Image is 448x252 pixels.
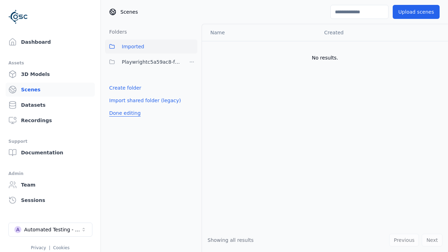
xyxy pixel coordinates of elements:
[105,55,182,69] button: Playwrightc5a59ac8-f9e4-4b86-9e17-6eaac1827464
[6,83,95,97] a: Scenes
[6,113,95,127] a: Recordings
[109,97,181,104] a: Import shared folder (legacy)
[202,24,318,41] th: Name
[105,28,127,35] h3: Folders
[8,7,28,27] img: Logo
[6,146,95,160] a: Documentation
[105,94,185,107] button: Import shared folder (legacy)
[120,8,138,15] span: Scenes
[105,82,146,94] button: Create folder
[24,226,81,233] div: Automated Testing - Playwright
[6,67,95,81] a: 3D Models
[8,223,92,237] button: Select a workspace
[14,226,21,233] div: A
[105,107,145,119] button: Done editing
[31,245,46,250] a: Privacy
[208,237,254,243] span: Showing all results
[8,137,92,146] div: Support
[8,169,92,178] div: Admin
[122,42,144,51] span: Imported
[122,58,182,66] span: Playwrightc5a59ac8-f9e4-4b86-9e17-6eaac1827464
[8,59,92,67] div: Assets
[6,35,95,49] a: Dashboard
[202,41,448,75] td: No results.
[6,193,95,207] a: Sessions
[318,24,437,41] th: Created
[105,40,197,54] button: Imported
[393,5,440,19] button: Upload scenes
[6,98,95,112] a: Datasets
[49,245,50,250] span: |
[109,84,141,91] a: Create folder
[53,245,70,250] a: Cookies
[6,178,95,192] a: Team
